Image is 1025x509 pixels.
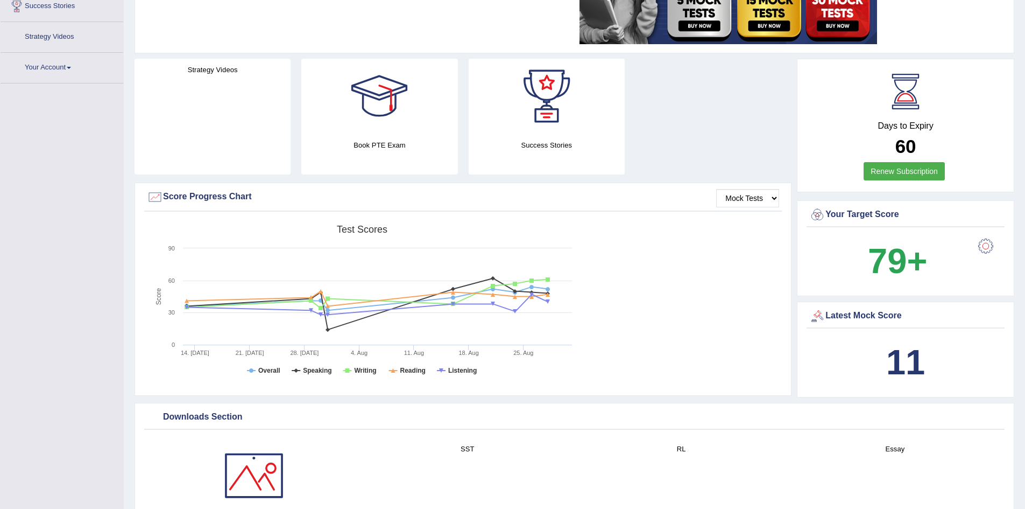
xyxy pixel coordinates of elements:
[354,367,376,374] tspan: Writing
[1,22,123,49] a: Strategy Videos
[886,343,925,382] b: 11
[168,245,175,252] text: 90
[366,443,569,455] h4: SST
[135,64,291,75] h4: Strategy Videos
[400,367,426,374] tspan: Reading
[181,350,209,356] tspan: 14. [DATE]
[864,162,945,180] a: Renew Subscription
[809,207,1002,223] div: Your Target Score
[301,140,457,151] h4: Book PTE Exam
[290,350,319,356] tspan: 28. [DATE]
[351,350,367,356] tspan: 4. Aug
[809,308,1002,324] div: Latest Mock Score
[155,288,162,305] tspan: Score
[168,309,175,316] text: 30
[868,241,927,281] b: 79+
[1,53,123,80] a: Your Account
[172,341,175,348] text: 0
[236,350,264,356] tspan: 21. [DATE]
[147,409,1002,426] div: Downloads Section
[458,350,478,356] tspan: 18. Aug
[513,350,533,356] tspan: 25. Aug
[168,277,175,284] text: 60
[809,121,1002,131] h4: Days to Expiry
[258,367,280,374] tspan: Overall
[337,224,387,235] tspan: Test scores
[794,443,996,455] h4: Essay
[469,140,625,151] h4: Success Stories
[448,367,477,374] tspan: Listening
[303,367,331,374] tspan: Speaking
[580,443,783,455] h4: RL
[895,136,916,157] b: 60
[404,350,424,356] tspan: 11. Aug
[147,189,779,205] div: Score Progress Chart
